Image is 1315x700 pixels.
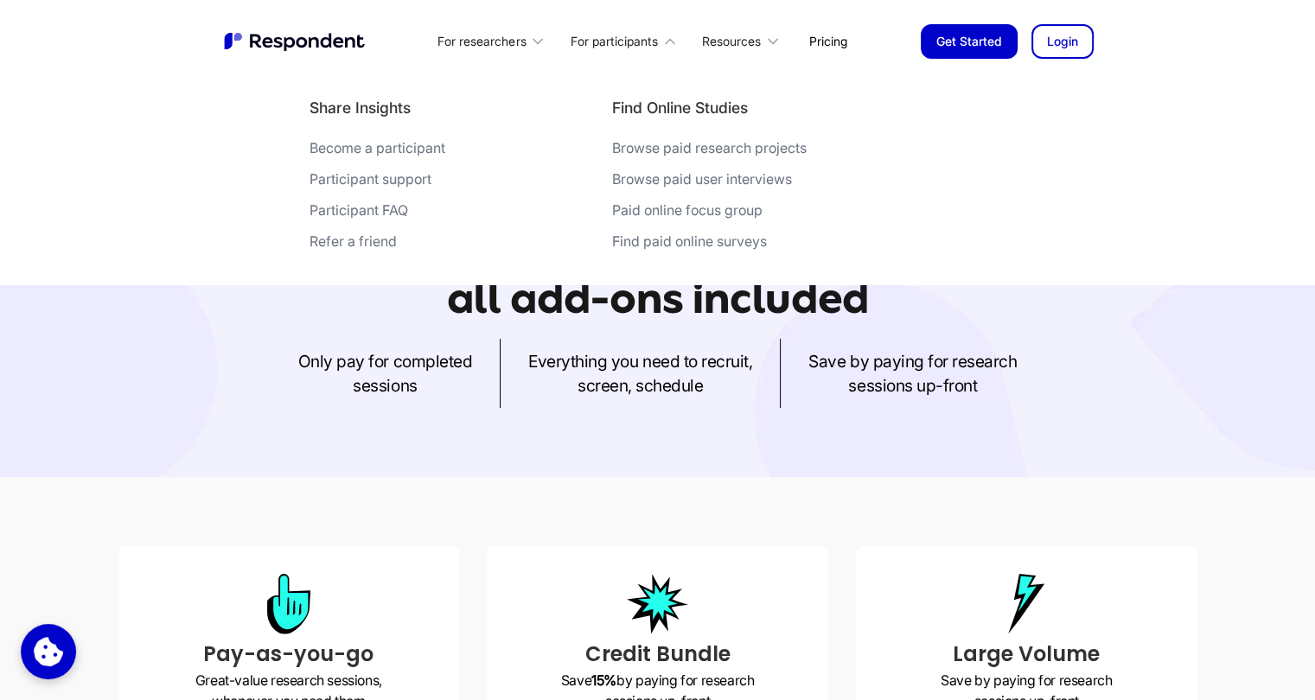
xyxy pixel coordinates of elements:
[870,639,1184,670] h3: Large Volume
[310,170,431,188] div: Participant support
[612,170,792,188] div: Browse paid user interviews
[310,201,408,219] div: Participant FAQ
[310,232,445,257] a: Refer a friend
[612,232,807,257] a: Find paid online surveys
[702,33,761,50] div: Resources
[808,349,1017,398] p: Save by paying for research sessions up-front
[612,139,807,163] a: Browse paid research projects
[310,201,445,226] a: Participant FAQ
[612,139,807,156] div: Browse paid research projects
[693,21,795,61] div: Resources
[612,98,748,118] h4: Find Online Studies
[612,201,807,226] a: Paid online focus group
[921,24,1018,59] a: Get Started
[310,98,411,118] h4: Share Insights
[612,201,763,219] div: Paid online focus group
[795,21,861,61] a: Pricing
[612,232,767,250] div: Find paid online surveys
[428,21,560,61] div: For researchers
[222,30,369,53] a: home
[437,33,526,50] div: For researchers
[298,349,472,398] p: Only pay for completed sessions
[310,170,445,194] a: Participant support
[222,30,369,53] img: Untitled UI logotext
[1031,24,1094,59] a: Login
[501,639,814,670] h3: Credit Bundle
[571,33,658,50] div: For participants
[560,21,692,61] div: For participants
[310,139,445,163] a: Become a participant
[310,139,445,156] div: Become a participant
[132,639,446,670] h3: Pay-as-you-go
[528,349,752,398] p: Everything you need to recruit, screen, schedule
[310,232,397,250] div: Refer a friend
[612,170,807,194] a: Browse paid user interviews
[591,671,616,689] strong: 15%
